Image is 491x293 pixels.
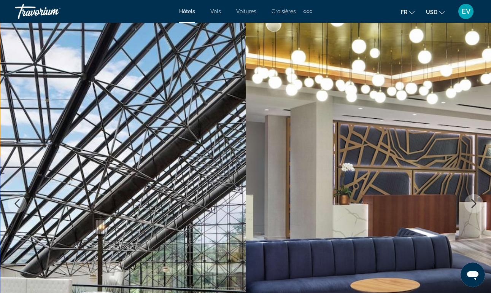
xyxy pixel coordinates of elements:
button: User Menu [456,3,476,19]
span: EV [462,8,470,15]
span: USD [426,9,437,15]
button: Change currency [426,6,445,18]
button: Change language [401,6,415,18]
button: Previous image [8,194,27,213]
a: Voitures [236,8,256,14]
button: Extra navigation items [303,5,312,18]
a: Hôtels [179,8,195,14]
span: fr [401,9,407,15]
button: Next image [464,194,483,213]
a: Croisières [272,8,296,14]
a: Travorium [15,2,91,21]
a: Vols [210,8,221,14]
iframe: Bouton de lancement de la fenêtre de messagerie [461,263,485,287]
